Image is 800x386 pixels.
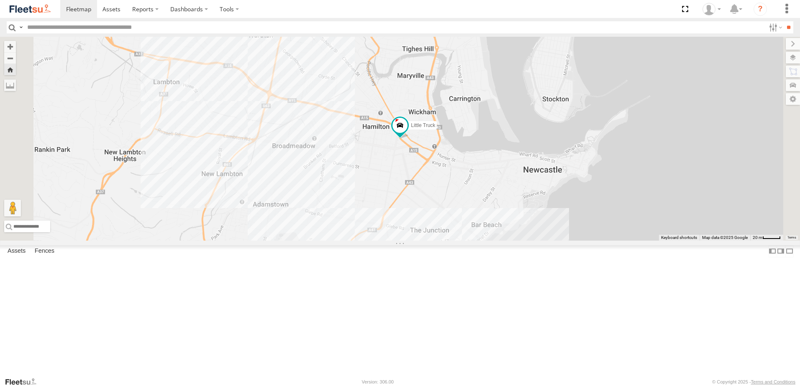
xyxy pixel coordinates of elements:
span: Map data ©2025 Google [702,235,748,240]
img: fleetsu-logo-horizontal.svg [8,3,52,15]
label: Dock Summary Table to the Left [768,245,777,257]
i: ? [754,3,767,16]
button: Zoom in [4,41,16,52]
label: Search Query [18,21,24,33]
a: Terms and Conditions [751,379,795,384]
div: © Copyright 2025 - [712,379,795,384]
label: Search Filter Options [766,21,784,33]
div: Brodie Roesler [700,3,724,15]
label: Dock Summary Table to the Right [777,245,785,257]
button: Zoom out [4,52,16,64]
button: Drag Pegman onto the map to open Street View [4,200,21,216]
label: Measure [4,79,16,91]
a: Visit our Website [5,378,43,386]
button: Zoom Home [4,64,16,75]
label: Map Settings [786,93,800,105]
label: Assets [3,245,30,257]
a: Terms (opens in new tab) [787,236,796,239]
span: 20 m [753,235,762,240]
div: Version: 306.00 [362,379,394,384]
label: Hide Summary Table [785,245,794,257]
span: Little Truck [411,122,435,128]
label: Fences [31,245,59,257]
button: Map Scale: 20 m per 40 pixels [750,235,783,241]
button: Keyboard shortcuts [661,235,697,241]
